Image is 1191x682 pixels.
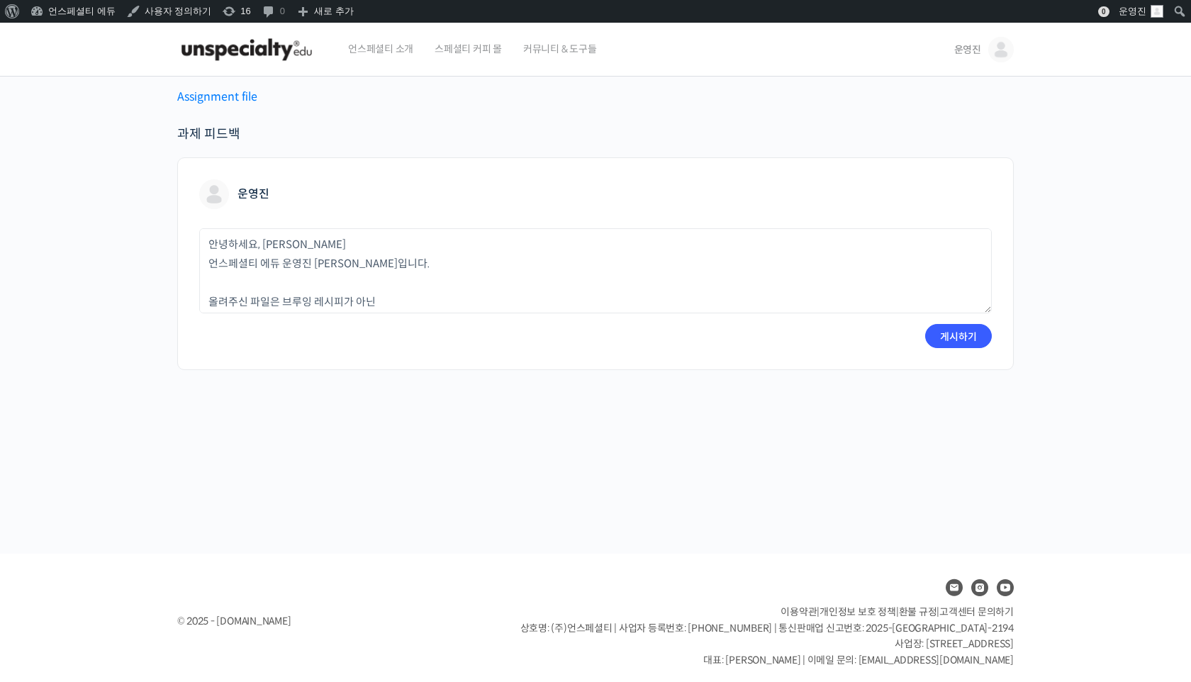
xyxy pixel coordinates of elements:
a: 대화 [94,449,183,485]
div: © 2025 - [DOMAIN_NAME] [177,612,485,631]
h4: 과제 피드백 [177,125,1014,143]
span: 커뮤니티 & 도구들 [523,22,597,76]
span: 고객센터 문의하기 [939,605,1014,618]
span: 대화 [130,471,147,483]
a: 홈 [4,449,94,485]
span: 설정 [219,471,236,482]
a: 개인정보 보호 정책 [820,605,896,618]
span: 운영진 [954,43,981,56]
a: Assignment file [177,89,257,104]
a: 커뮤니티 & 도구들 [516,23,604,77]
a: 이용약관 [781,605,817,618]
span: 홈 [45,471,53,482]
span: 언스페셜티 소개 [348,22,413,76]
span: 스페셜티 커피 몰 [435,22,502,76]
a: 설정 [183,449,272,485]
span: 운영진 [237,186,269,201]
input: 게시하기 [925,324,992,348]
a: 운영진 [199,186,269,201]
p: | | | 상호명: (주)언스페셜티 | 사업자 등록번호: [PHONE_NUMBER] | 통신판매업 신고번호: 2025-[GEOGRAPHIC_DATA]-2194 사업장: [ST... [520,604,1014,668]
a: 운영진 [954,23,1014,77]
a: 언스페셜티 소개 [341,23,420,77]
a: 스페셜티 커피 몰 [427,23,509,77]
span: 0 [1098,6,1109,17]
a: 환불 규정 [899,605,937,618]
